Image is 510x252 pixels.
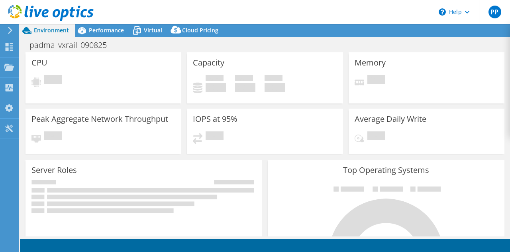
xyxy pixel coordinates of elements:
span: Pending [44,75,62,86]
span: PP [488,6,501,18]
h4: 0 GiB [235,83,255,92]
span: Pending [367,131,385,142]
h3: Capacity [193,58,224,67]
span: Total [265,75,282,83]
span: Environment [34,26,69,34]
h3: IOPS at 95% [193,115,237,123]
h1: padma_vxrail_090825 [26,41,119,50]
span: Pending [367,75,385,86]
span: Used [206,75,224,83]
span: Virtual [144,26,162,34]
span: Free [235,75,253,83]
h4: 0 GiB [265,83,285,92]
h4: 0 GiB [206,83,226,92]
h3: Memory [355,58,386,67]
h3: Top Operating Systems [274,166,498,175]
h3: Server Roles [31,166,77,175]
svg: \n [439,8,446,16]
h3: Average Daily Write [355,115,426,123]
span: Pending [44,131,62,142]
h3: CPU [31,58,47,67]
span: Cloud Pricing [182,26,218,34]
h3: Peak Aggregate Network Throughput [31,115,168,123]
span: Pending [206,131,224,142]
span: Performance [89,26,124,34]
